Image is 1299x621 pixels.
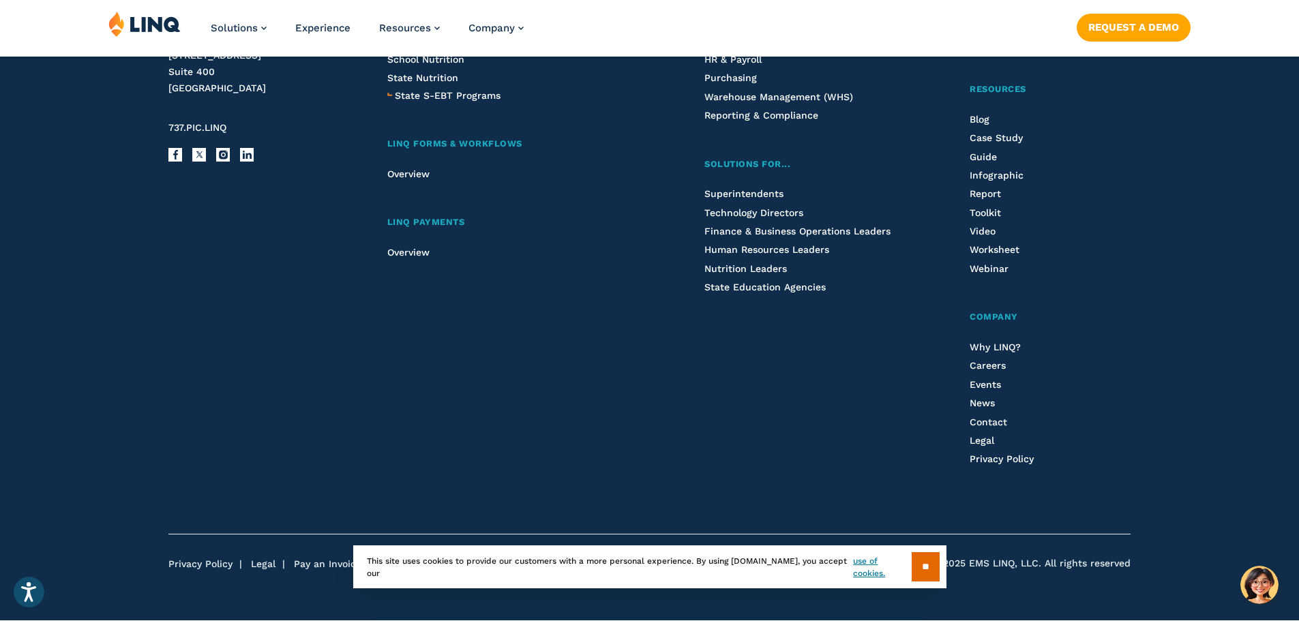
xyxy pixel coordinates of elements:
[970,453,1034,464] a: Privacy Policy
[295,22,350,34] a: Experience
[970,114,989,125] a: Blog
[379,22,431,34] span: Resources
[970,132,1023,143] a: Case Study
[387,72,458,83] a: State Nutrition
[704,54,762,65] a: HR & Payroll
[853,555,911,579] a: use of cookies.
[251,558,275,569] a: Legal
[970,263,1009,274] a: Webinar
[1077,14,1191,41] a: Request a Demo
[240,148,254,162] a: LinkedIn
[704,282,826,292] a: State Education Agencies
[294,558,361,569] a: Pay an Invoice
[970,226,996,237] a: Video
[970,244,1019,255] a: Worksheet
[387,217,465,227] span: LINQ Payments
[970,170,1024,181] a: Infographic
[192,148,206,162] a: X
[970,188,1001,199] a: Report
[387,54,464,65] a: School Nutrition
[704,263,787,274] a: Nutrition Leaders
[211,22,267,34] a: Solutions
[353,545,946,588] div: This site uses cookies to provide our customers with a more personal experience. By using [DOMAIN...
[970,379,1001,390] a: Events
[704,226,891,237] a: Finance & Business Operations Leaders
[211,11,524,56] nav: Primary Navigation
[168,148,182,162] a: Facebook
[468,22,515,34] span: Company
[387,138,522,149] span: LINQ Forms & Workflows
[387,247,430,258] a: Overview
[216,148,230,162] a: Instagram
[970,82,1130,97] a: Resources
[468,22,524,34] a: Company
[395,88,501,103] a: State S-EBT Programs
[970,360,1006,371] a: Careers
[936,557,1131,571] span: ©2025 EMS LINQ, LLC. All rights reserved
[704,244,829,255] a: Human Resources Leaders
[168,48,355,96] address: [STREET_ADDRESS] Suite 400 [GEOGRAPHIC_DATA]
[970,151,997,162] a: Guide
[387,168,430,179] a: Overview
[387,137,633,151] a: LINQ Forms & Workflows
[1077,11,1191,41] nav: Button Navigation
[168,558,233,569] a: Privacy Policy
[211,22,258,34] span: Solutions
[704,72,757,83] a: Purchasing
[704,91,853,102] a: Warehouse Management (WHS)
[970,342,1021,352] a: Why LINQ?
[970,416,1007,427] a: Contact
[1240,566,1279,604] button: Hello, have a question? Let’s chat.
[970,207,1001,218] a: Toolkit
[379,22,440,34] a: Resources
[970,435,994,446] a: Legal
[168,122,226,133] span: 737.PIC.LINQ
[704,188,783,199] a: Superintendents
[970,397,995,408] a: News
[970,312,1018,322] span: Company
[970,84,1026,94] span: Resources
[704,110,818,121] a: Reporting & Compliance
[704,207,803,218] a: Technology Directors
[387,215,633,230] a: LINQ Payments
[108,11,181,37] img: LINQ | K‑12 Software
[395,90,501,101] span: State S-EBT Programs
[970,310,1130,324] a: Company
